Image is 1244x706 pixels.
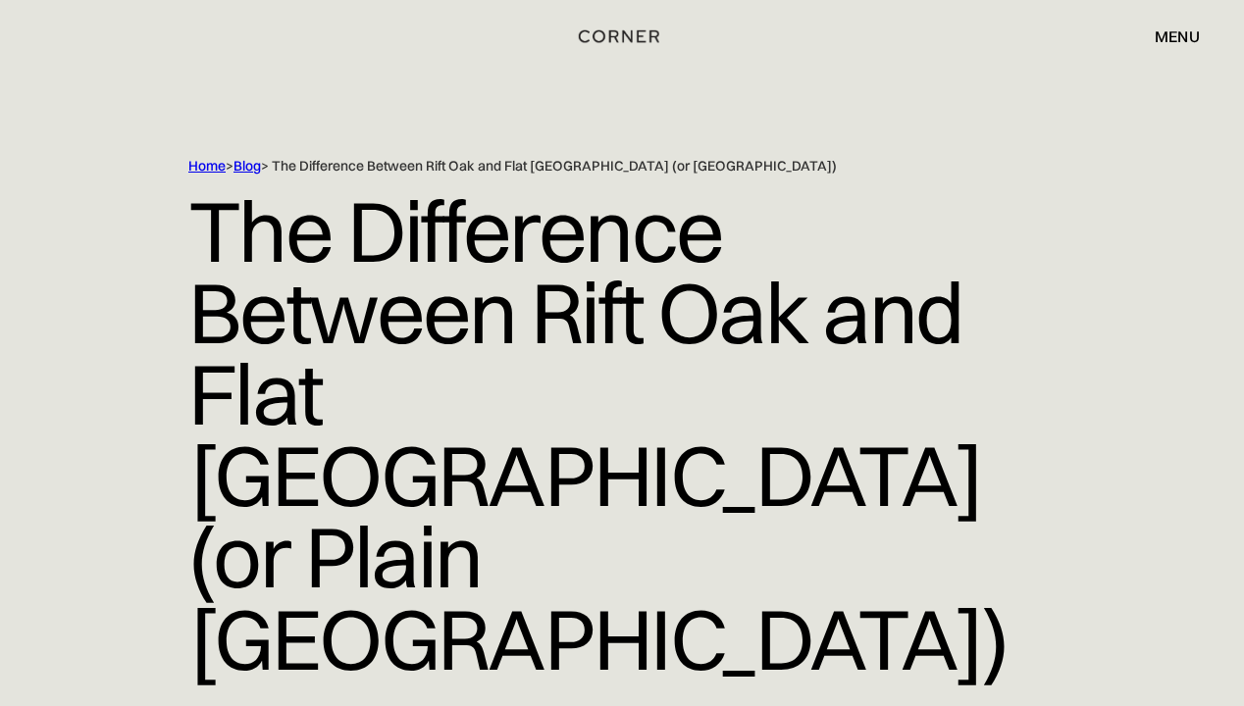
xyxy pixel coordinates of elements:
[188,157,1056,176] div: > > The Difference Between Rift Oak and Flat [GEOGRAPHIC_DATA] (or [GEOGRAPHIC_DATA])
[233,157,261,175] a: Blog
[188,157,226,175] a: Home
[1155,28,1200,44] div: menu
[569,24,675,49] a: home
[1135,20,1200,53] div: menu
[188,176,1056,694] h1: The Difference Between Rift Oak and Flat [GEOGRAPHIC_DATA] (or Plain [GEOGRAPHIC_DATA])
